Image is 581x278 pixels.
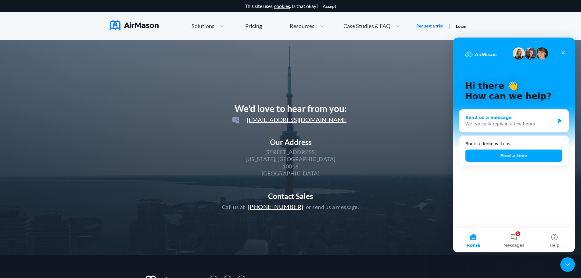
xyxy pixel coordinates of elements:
span: [PHONE_NUMBER] [248,203,303,210]
a: Request a trial [416,23,443,29]
div: [US_STATE], [GEOGRAPHIC_DATA] [246,156,335,163]
button: Accept cookies [323,4,336,9]
div: Pricing [245,23,262,29]
span: | [449,23,450,29]
span: Resources [290,23,314,29]
iframe: Intercom live chat [560,257,575,272]
a: cookies [274,3,290,9]
div: [GEOGRAPHIC_DATA] [262,170,320,177]
div: Call us at or send us a message. [222,203,359,211]
span: Solutions [192,23,214,29]
img: AirMason Logo [110,20,159,30]
div: Our Address [222,138,359,146]
img: svg+xml;base64,PD94bWwgdmVyc2lvbj0iMS4wIiBlbmNvZGluZz0idXRmLTgiPz4KPHN2ZyB3aWR0aD0iMjRweCIgaGVpZ2... [232,117,240,124]
div: 10016 [282,163,299,170]
div: Contact Sales [222,192,359,200]
a: Login [456,23,466,29]
a: Pricing [245,20,262,31]
span: [EMAIL_ADDRESS][DOMAIN_NAME] [232,116,349,123]
span: Case Studies & FAQ [343,23,390,29]
a: [PHONE_NUMBER] [245,204,306,210]
div: [STREET_ADDRESS] [264,149,317,156]
div: We'd love to hear from you: [222,103,359,114]
a: [EMAIL_ADDRESS][DOMAIN_NAME] [230,117,351,123]
iframe: Intercom live chat [453,38,575,252]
